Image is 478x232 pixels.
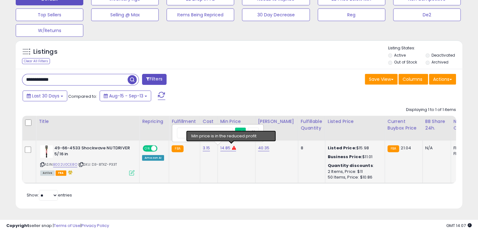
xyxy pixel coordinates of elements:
[258,118,295,125] div: [PERSON_NAME]
[32,93,59,99] span: Last 30 Days
[387,118,420,131] div: Current Buybox Price
[91,8,159,21] button: Selling @ Max
[109,93,143,99] span: Aug-15 - Sep-13
[318,8,385,21] button: Reg
[328,154,362,160] b: Business Price:
[203,145,210,151] a: 3.15
[406,107,456,113] div: Displaying 1 to 1 of 1 items
[66,170,73,174] i: hazardous material
[393,8,461,21] button: De2
[100,91,151,101] button: Aug-15 - Sep-13
[328,174,380,180] div: 50 Items, Price: $10.86
[328,169,380,174] div: 2 Items, Price: $11
[453,151,474,157] div: FBM: 1
[328,163,380,168] div: :
[203,118,215,125] div: Cost
[27,192,72,198] span: Show: entries
[16,8,83,21] button: Top Sellers
[56,170,66,176] span: FBA
[328,145,380,151] div: $15.98
[68,93,97,99] span: Compared to:
[301,145,320,151] div: 8
[429,74,456,85] button: Actions
[365,74,398,85] button: Save View
[143,146,151,151] span: ON
[220,118,253,125] div: Min Price
[16,24,83,37] button: W/Returns
[6,223,109,229] div: seller snap | |
[328,163,373,168] b: Quantity discounts
[142,74,167,85] button: Filters
[431,59,448,65] label: Archived
[328,145,356,151] b: Listed Price:
[54,223,80,229] a: Terms of Use
[453,118,476,131] div: Num of Comp.
[142,155,164,161] div: Amazon AI
[40,145,135,175] div: ASIN:
[328,154,380,160] div: $11.01
[401,145,411,151] span: 21.04
[425,145,446,151] div: N/A
[388,45,462,51] p: Listing States:
[54,145,131,158] b: 49-66-4533 Shockwave NUTDRIVER 5/16 in
[394,52,406,58] label: Active
[157,146,167,151] span: OFF
[172,118,197,125] div: Fulfillment
[22,58,50,64] div: Clear All Filters
[33,47,58,56] h5: Listings
[301,118,322,131] div: Fulfillable Quantity
[6,223,29,229] strong: Copyright
[81,223,109,229] a: Privacy Policy
[394,59,417,65] label: Out of Stock
[40,170,55,176] span: All listings currently available for purchase on Amazon
[167,8,234,21] button: Items Being Repriced
[78,162,117,167] span: | SKU: D3-8TXZ-P33T
[39,118,137,125] div: Title
[40,145,53,158] img: 21blJLkRqFL._SL40_.jpg
[398,74,428,85] button: Columns
[142,118,166,125] div: Repricing
[425,118,448,131] div: BB Share 24h.
[172,145,183,152] small: FBA
[23,91,67,101] button: Last 30 Days
[258,145,270,151] a: 40.35
[431,52,455,58] label: Deactivated
[328,118,382,125] div: Listed Price
[53,162,77,167] a: B002U0CE8O
[220,145,231,151] a: 14.85
[403,76,422,82] span: Columns
[387,145,399,152] small: FBA
[453,145,474,151] div: FBA: 0
[446,223,472,229] span: 2025-10-14 14:07 GMT
[242,8,310,21] button: 30 Day Decrease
